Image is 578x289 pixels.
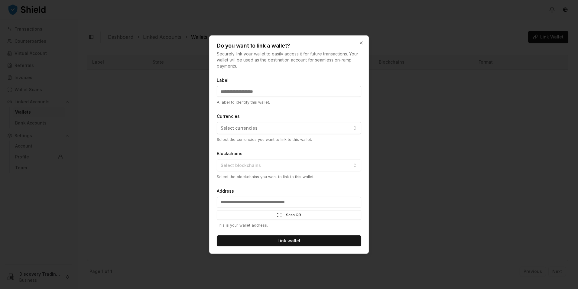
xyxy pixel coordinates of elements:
[221,125,258,131] span: Select currencies
[217,235,361,246] button: Link wallet
[217,137,361,142] p: Select the currencies you want to link to this wallet.
[217,174,361,180] p: Select the blockchains you want to link to this wallet.
[286,212,301,217] span: Scan QR
[217,114,240,119] label: Currencies
[217,99,361,105] p: A label to identify this wallet.
[217,222,361,228] p: This is your wallet address.
[217,51,361,69] p: Securely link your wallet to easily access it for future transactions. Your wallet will be used a...
[217,151,242,156] label: Blockchains
[217,188,234,193] label: Address
[217,78,229,83] label: Label
[217,43,361,48] h2: Do you want to link a wallet?
[217,210,361,220] button: Scan QR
